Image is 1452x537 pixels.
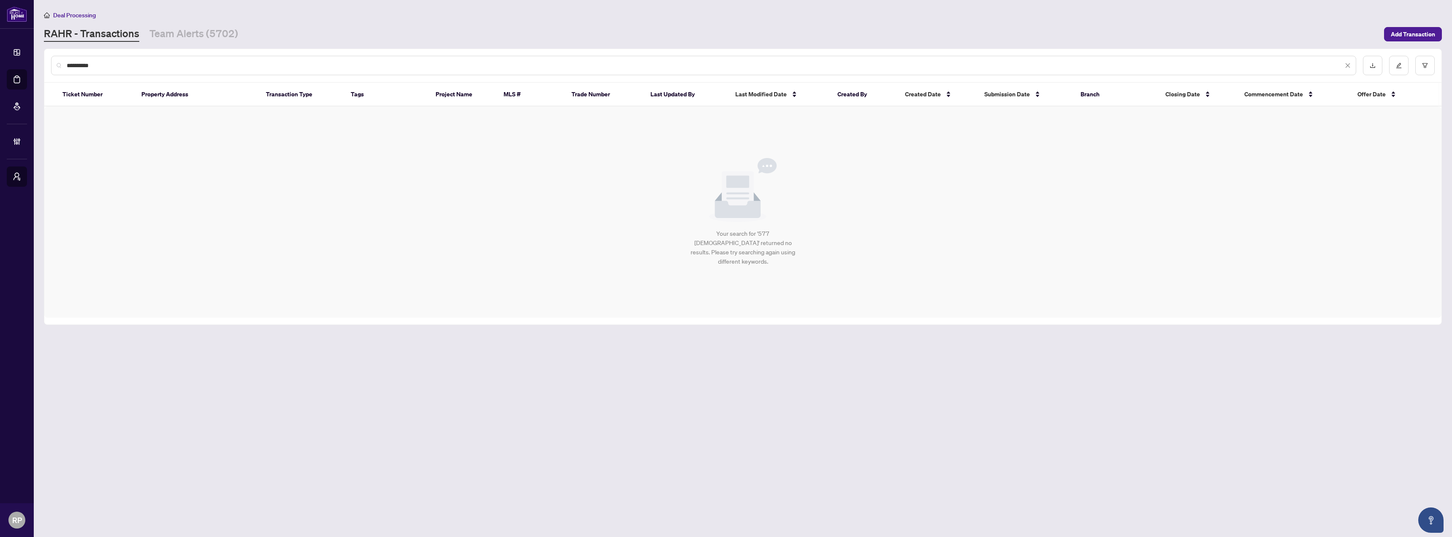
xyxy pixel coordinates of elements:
button: Add Transaction [1384,27,1442,41]
th: Closing Date [1159,83,1238,106]
span: RP [12,514,22,526]
span: home [44,12,50,18]
button: download [1363,56,1382,75]
span: Last Modified Date [735,90,787,99]
span: Deal Processing [53,11,96,19]
span: Offer Date [1357,90,1386,99]
span: download [1370,63,1376,68]
th: Branch [1074,83,1159,106]
span: filter [1422,63,1428,68]
span: close [1345,63,1351,68]
th: Offer Date [1351,83,1430,106]
span: edit [1396,63,1402,68]
th: Transaction Type [259,83,344,106]
th: Last Updated By [644,83,729,106]
div: Your search for '577 [DEMOGRAPHIC_DATA]' returned no results. Please try searching again using di... [686,229,800,266]
span: Add Transaction [1391,27,1435,41]
th: Trade Number [565,83,644,106]
span: Created Date [905,90,941,99]
th: Property Address [135,83,259,106]
th: Tags [344,83,429,106]
a: Team Alerts (5702) [149,27,238,42]
th: Created Date [898,83,978,106]
th: Last Modified Date [729,83,830,106]
button: Open asap [1418,507,1444,533]
span: Commencement Date [1244,90,1303,99]
th: MLS # [497,83,565,106]
span: user-switch [13,172,21,181]
button: filter [1415,56,1435,75]
th: Project Name [429,83,497,106]
span: Submission Date [984,90,1030,99]
img: Null State Icon [709,158,777,222]
a: RAHR - Transactions [44,27,139,42]
th: Submission Date [978,83,1074,106]
img: logo [7,6,27,22]
th: Created By [831,83,899,106]
button: edit [1389,56,1409,75]
span: Closing Date [1165,90,1200,99]
th: Ticket Number [56,83,135,106]
th: Commencement Date [1238,83,1351,106]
